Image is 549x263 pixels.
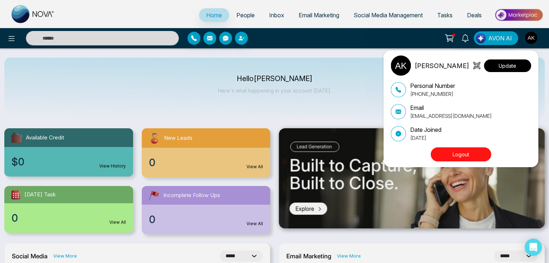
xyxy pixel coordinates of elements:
[410,90,455,98] p: [PHONE_NUMBER]
[410,81,455,90] p: Personal Number
[410,112,492,120] p: [EMAIL_ADDRESS][DOMAIN_NAME]
[410,134,441,142] p: [DATE]
[431,147,491,161] button: Logout
[525,239,542,256] div: Open Intercom Messenger
[410,125,441,134] p: Date Joined
[484,59,531,72] button: Update
[414,61,469,71] p: [PERSON_NAME]
[410,103,492,112] p: Email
